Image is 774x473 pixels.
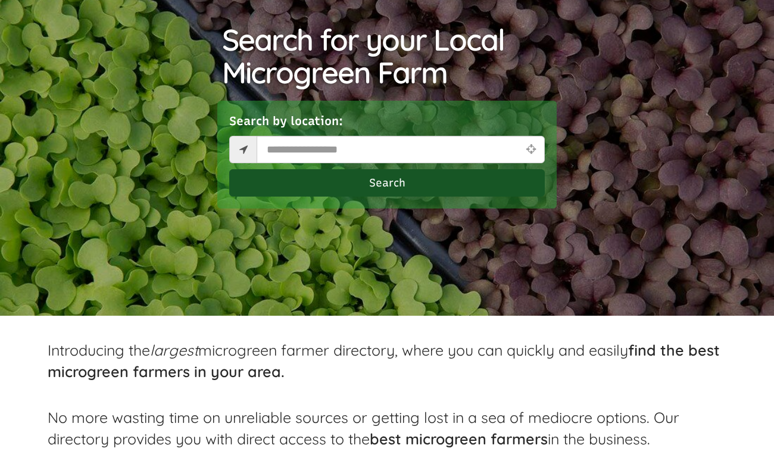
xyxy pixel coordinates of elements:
strong: find the best microgreen farmers in your area. [48,341,720,381]
span: No more wasting time on unreliable sources or getting lost in a sea of mediocre options. Our dire... [48,408,679,448]
i: Use Current Location [523,144,539,155]
em: largest [150,341,198,359]
h1: Search for your Local Microgreen Farm [222,23,553,89]
strong: best microgreen farmers [370,430,548,448]
label: Search by location: [229,113,343,130]
button: Search [229,169,545,197]
span: Introducing the microgreen farmer directory, where you can quickly and easily [48,341,720,381]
